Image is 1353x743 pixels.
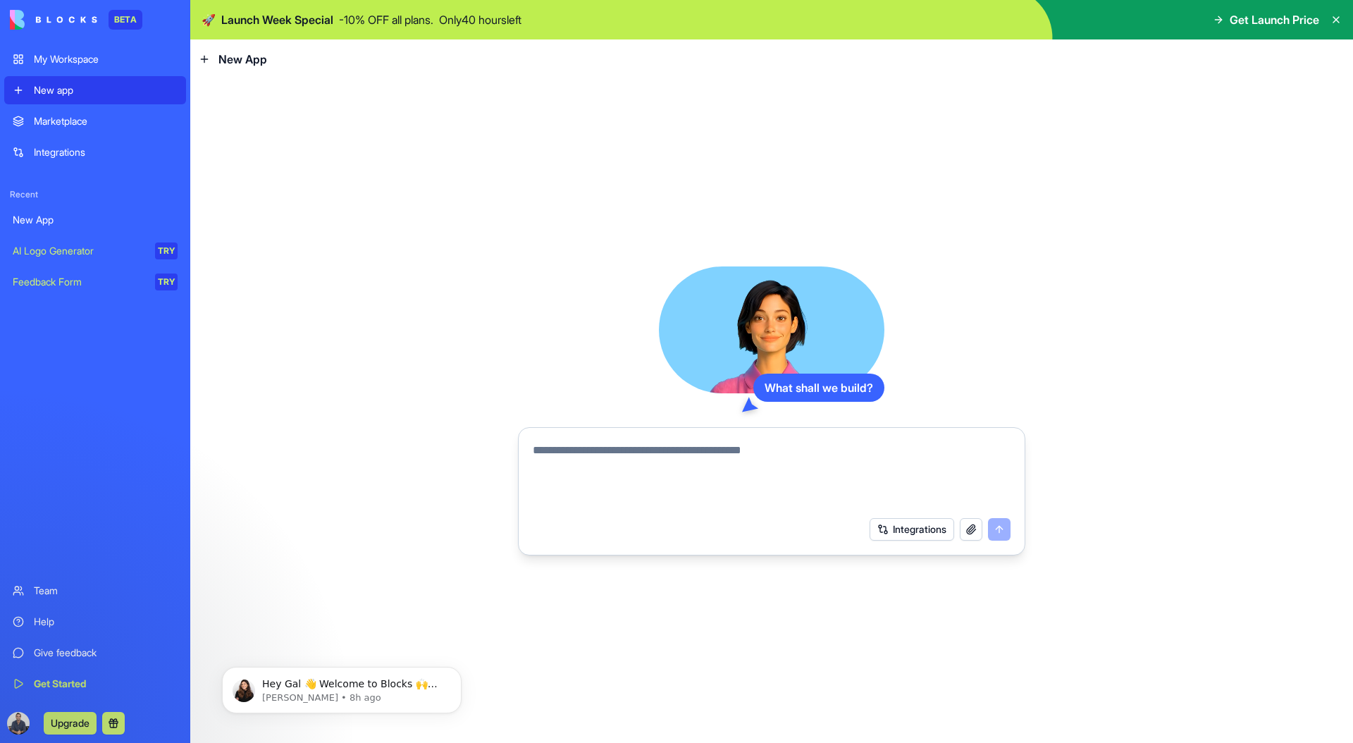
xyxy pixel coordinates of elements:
[34,52,178,66] div: My Workspace
[4,608,186,636] a: Help
[1230,11,1319,28] span: Get Launch Price
[13,244,145,258] div: AI Logo Generator
[4,206,186,234] a: New App
[44,712,97,735] button: Upgrade
[870,518,954,541] button: Integrations
[34,615,178,629] div: Help
[34,114,178,128] div: Marketplace
[34,677,178,691] div: Get Started
[4,268,186,296] a: Feedback FormTRY
[4,639,186,667] a: Give feedback
[4,76,186,104] a: New app
[7,712,30,735] img: ACg8ocK0ZZ79tusWMWeoIvOFE8aXmGpuIfo7nPibXGvhJbzD1mzKNMM=s96-c
[4,189,186,200] span: Recent
[10,10,142,30] a: BETA
[202,11,216,28] span: 🚀
[44,716,97,730] a: Upgrade
[109,10,142,30] div: BETA
[221,11,333,28] span: Launch Week Special
[4,45,186,73] a: My Workspace
[753,374,884,402] div: What shall we build?
[339,11,433,28] p: - 10 % OFF all plans.
[4,107,186,135] a: Marketplace
[4,138,186,166] a: Integrations
[34,646,178,660] div: Give feedback
[4,237,186,265] a: AI Logo GeneratorTRY
[13,275,145,289] div: Feedback Form
[10,10,97,30] img: logo
[439,11,521,28] p: Only 40 hours left
[4,670,186,698] a: Get Started
[34,83,178,97] div: New app
[34,584,178,598] div: Team
[34,145,178,159] div: Integrations
[13,213,178,227] div: New App
[218,51,267,68] span: New App
[4,577,186,605] a: Team
[155,242,178,259] div: TRY
[201,637,483,736] iframe: Intercom notifications message
[155,274,178,290] div: TRY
